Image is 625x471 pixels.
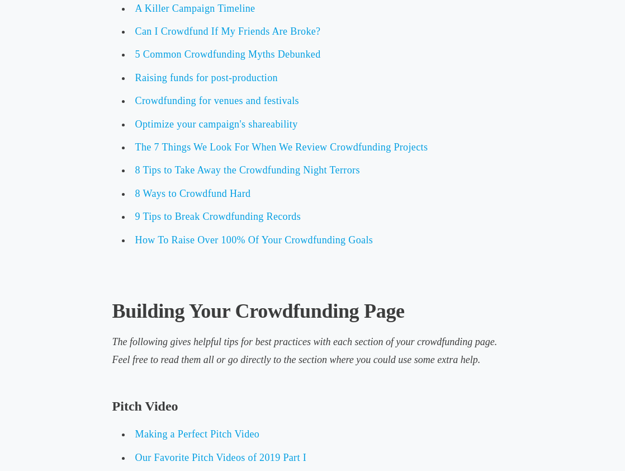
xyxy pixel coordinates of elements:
[112,300,405,322] b: Building Your Crowdfunding Page
[135,95,299,106] a: Crowdfunding for venues and festivals
[112,399,178,413] b: Pitch Video
[135,119,298,130] a: Optimize your campaign's shareability
[135,72,278,83] a: Raising funds for post-production
[112,336,498,365] span: The following gives helpful tips for best practices with each section of your crowdfunding page. ...
[135,188,251,199] a: 8 Ways to Crowdfund Hard
[135,211,301,222] a: 9 Tips to Break Crowdfunding Records
[135,428,260,440] a: Making a Perfect Pitch Video
[135,49,321,60] a: 5 Common Crowdfunding Myths Debunked
[135,234,373,246] a: How To Raise Over 100% Of Your Crowdfunding Goals
[135,3,255,14] a: A Killer Campaign Timeline
[135,452,306,463] a: Our Favorite Pitch Videos of 2019 Part I
[135,26,321,37] a: Can I Crowdfund If My Friends Are Broke?
[135,164,360,176] a: 8 Tips to Take Away the Crowdfunding Night Terrors
[135,142,428,153] a: The 7 Things We Look For When We Review Crowdfunding Projects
